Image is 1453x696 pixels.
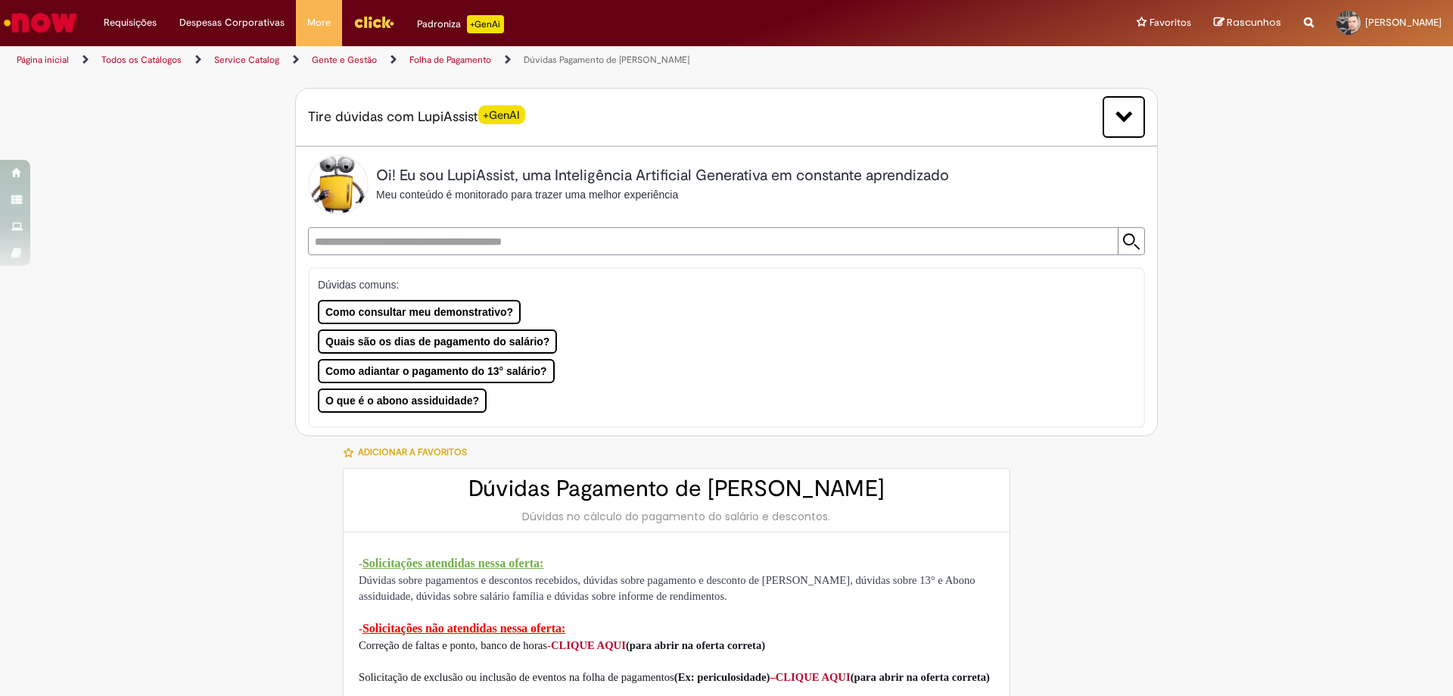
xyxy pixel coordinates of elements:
button: Quais são os dias de pagamento do salário? [318,329,557,354]
button: O que é o abono assiduidade? [318,389,487,413]
a: Todos os Catálogos [101,54,182,66]
p: Dúvidas sobre pagamentos e descontos recebidos, dúvidas sobre pagamento e desconto de [PERSON_NAM... [359,573,994,604]
span: - [547,639,551,651]
input: Submit [1118,228,1144,254]
div: Padroniza [417,15,504,33]
span: Despesas Corporativas [179,15,285,30]
h2: Oi! Eu sou LupiAssist, uma Inteligência Artificial Generativa em constante aprendizado [376,167,949,184]
a: Folha de Pagamento [409,54,491,66]
span: Favoritos [1150,15,1191,30]
span: Meu conteúdo é monitorado para trazer uma melhor experiência [376,189,678,201]
button: Adicionar a Favoritos [343,436,475,468]
a: CLIQUE AQUI [776,671,851,683]
span: Rascunhos [1227,15,1281,30]
span: Requisições [104,15,157,30]
a: CLIQUE AQUI [551,639,626,651]
span: Solicitação de exclusão ou inclusão de eventos na folha de pagamentos [359,671,674,683]
span: (para abrir na oferta correta) [626,639,765,651]
span: +GenAI [478,105,525,124]
span: Solicitações não atendidas nessa oferta: [362,622,565,635]
p: +GenAi [467,15,504,33]
button: Como consultar meu demonstrativo? [318,300,521,324]
p: Dúvidas comuns: [318,277,1115,292]
a: Página inicial [17,54,69,66]
span: – [770,671,775,683]
span: More [307,15,331,30]
span: (para abrir na oferta correta) [851,671,990,683]
a: Dúvidas Pagamento de [PERSON_NAME] [524,54,689,66]
img: click_logo_yellow_360x200.png [353,11,394,33]
img: Lupi [308,154,369,215]
span: - [359,623,362,635]
a: Service Catalog [214,54,279,66]
img: ServiceNow [2,8,79,38]
span: - [359,557,362,570]
span: Solicitações atendidas nessa oferta: [362,557,544,570]
span: Correção de faltas e ponto, banco de horas [359,639,547,651]
div: Dúvidas no cálculo do pagamento do salário e descontos. [359,509,994,524]
span: [PERSON_NAME] [1365,16,1442,29]
button: Como adiantar o pagamento do 13° salário? [318,359,555,383]
a: Rascunhos [1214,16,1281,30]
h2: Dúvidas Pagamento de [PERSON_NAME] [359,476,994,501]
ul: Trilhas de página [11,46,957,74]
span: Adicionar a Favoritos [358,447,467,459]
a: Gente e Gestão [312,54,377,66]
span: Tire dúvidas com LupiAssist [308,108,525,126]
span: (Ex: periculosidade) [674,671,990,683]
